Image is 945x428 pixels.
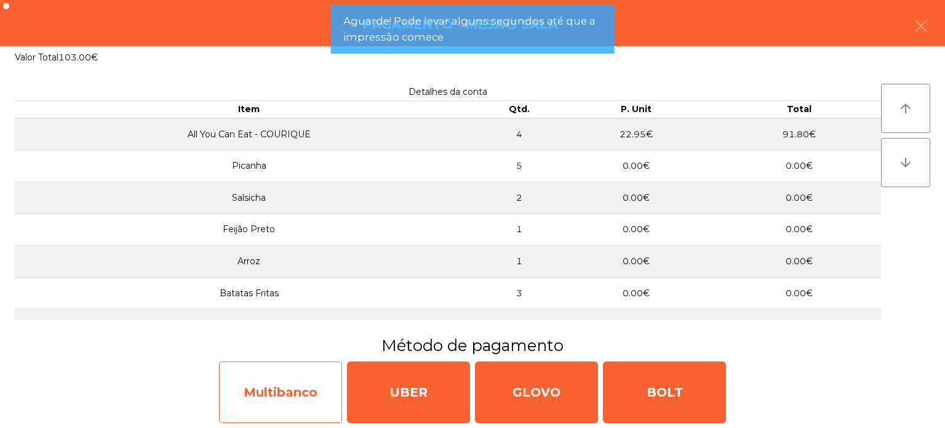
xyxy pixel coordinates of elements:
td: 1 [484,246,555,278]
td: 0.00€ [554,182,717,214]
span: Aguarde! Pode levar alguns segundos até que a impressão comece [343,14,602,44]
td: 0.00€ [718,214,881,246]
td: Salsicha [15,182,484,214]
td: 0.00€ [718,277,881,309]
td: 0.00€ [554,214,717,246]
td: All You Can Eat - COURIQUE [15,118,484,150]
h3: Método de pagamento [9,334,936,357]
td: Coca-Cola [15,309,484,341]
div: Multibanco [219,361,342,423]
span: Detalhes da conta [409,86,487,97]
td: 3 [484,277,555,309]
span: Valor Total [15,52,58,63]
td: 1 [484,309,555,341]
td: 0.00€ [718,246,881,278]
td: Arroz [15,246,484,278]
td: 0.00€ [718,182,881,214]
td: Picanha [15,150,484,182]
td: 0.00€ [554,150,717,182]
span: 103.00€ [58,52,98,63]
td: 0.00€ [718,150,881,182]
th: Item [15,101,484,118]
td: 2 [484,182,555,214]
td: 1 [484,214,555,246]
td: 4 [484,118,555,150]
td: 0.00€ [554,277,717,309]
td: 22.95€ [554,118,717,150]
td: 2.80€ [554,309,717,341]
td: Batatas Fritas [15,277,484,309]
div: GLOVO [475,361,598,423]
div: BOLT [603,361,726,423]
td: Feijão Preto [15,214,484,246]
i: arrow_downward [898,155,913,170]
th: Total [718,101,881,118]
td: 5 [484,150,555,182]
td: 2.80€ [718,309,881,341]
td: 0.00€ [554,246,717,278]
th: Qtd. [484,101,555,118]
th: P. Unit [554,101,717,118]
button: arrow_upward [881,84,930,133]
button: arrow_downward [881,138,930,187]
td: 91.80€ [718,118,881,150]
i: arrow_upward [898,101,913,116]
div: UBER [347,361,470,423]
